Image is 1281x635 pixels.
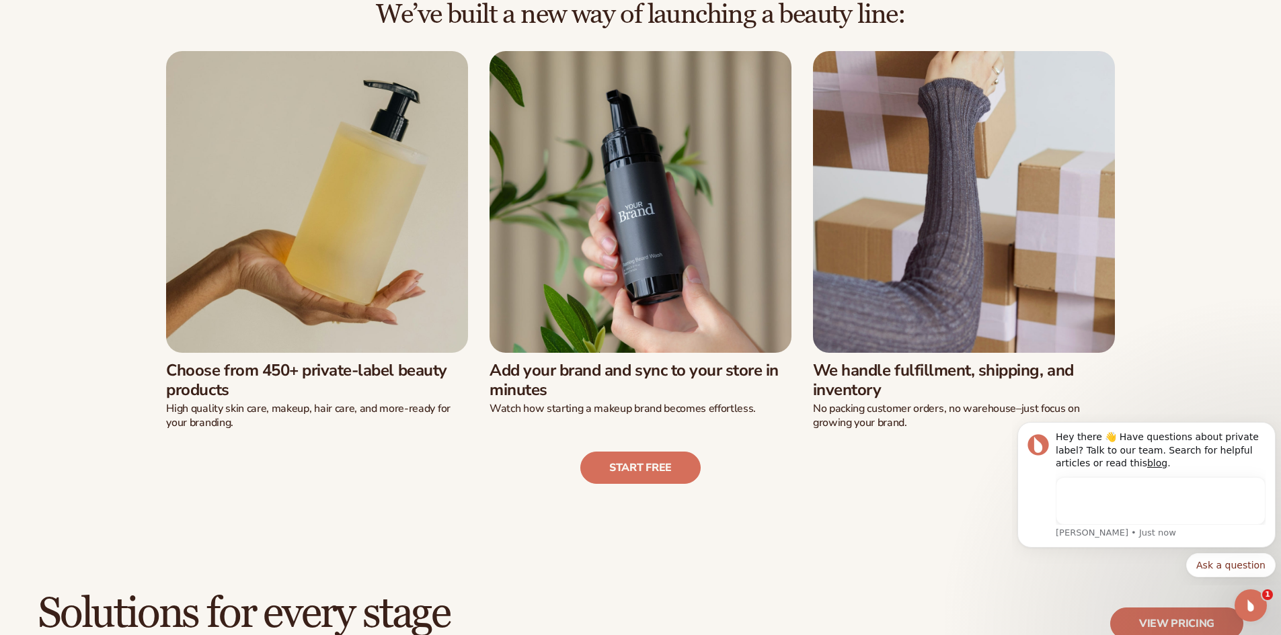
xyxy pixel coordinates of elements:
h3: Add your brand and sync to your store in minutes [490,361,791,400]
iframe: Intercom notifications message [1012,414,1281,585]
h3: We handle fulfillment, shipping, and inventory [813,361,1115,400]
img: Female moving shipping boxes. [813,51,1115,353]
p: High quality skin care, makeup, hair care, and more-ready for your branding. [166,402,468,430]
iframe: Intercom live chat [1235,589,1267,622]
p: Watch how starting a makeup brand becomes effortless. [490,402,791,416]
span: 1 [1262,589,1273,600]
a: Start free [580,452,701,484]
h3: Choose from 450+ private-label beauty products [166,361,468,400]
img: Female hand holding soap bottle. [166,51,468,353]
img: Male hand holding beard wash. [490,51,791,353]
p: No packing customer orders, no warehouse–just focus on growing your brand. [813,402,1115,430]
